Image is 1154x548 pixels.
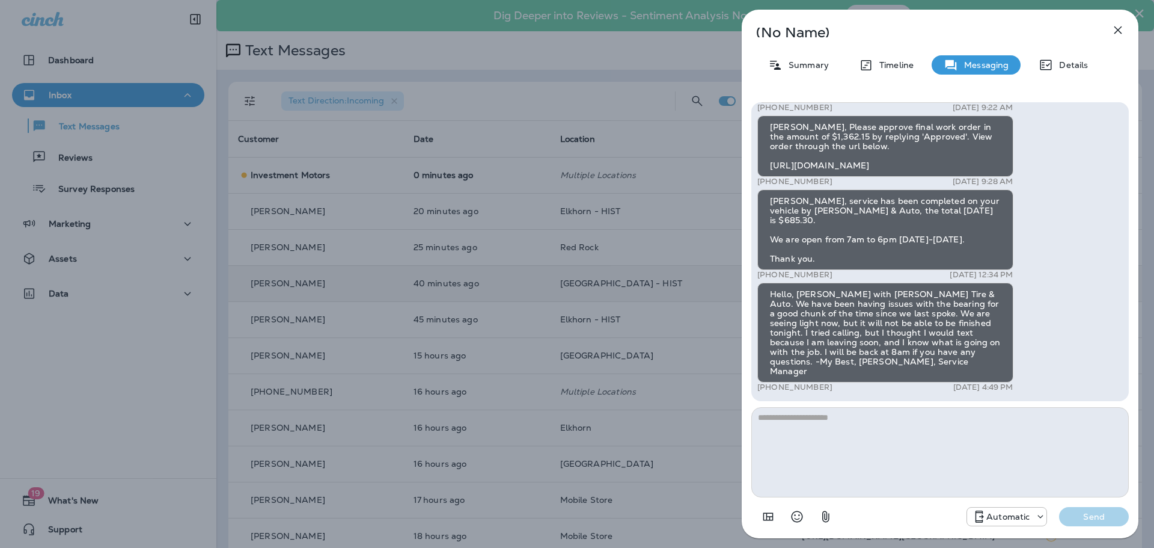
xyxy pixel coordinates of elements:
p: Details [1053,60,1088,70]
p: (No Name) [756,28,1084,37]
p: [PHONE_NUMBER] [757,103,832,112]
p: [DATE] 9:22 AM [953,103,1013,112]
p: [PHONE_NUMBER] [757,177,832,186]
button: Add in a premade template [756,505,780,529]
div: Hello, [PERSON_NAME] with [PERSON_NAME] Tire & Auto. We have been having issues with the bearing ... [757,283,1013,383]
p: [DATE] 9:28 AM [953,177,1013,186]
button: Select an emoji [785,505,809,529]
div: [PERSON_NAME], service has been completed on your vehicle by [PERSON_NAME] & Auto, the total [DAT... [757,189,1013,270]
p: Summary [783,60,829,70]
p: [DATE] 12:34 PM [950,270,1013,280]
p: [PHONE_NUMBER] [757,383,832,392]
p: Timeline [873,60,914,70]
p: Messaging [958,60,1009,70]
p: Automatic [986,512,1030,522]
p: [DATE] 4:49 PM [953,383,1013,392]
p: [PHONE_NUMBER] [757,270,832,280]
div: [PERSON_NAME], Please approve final work order in the amount of $1,362.15 by replying 'Approved'.... [757,115,1013,177]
